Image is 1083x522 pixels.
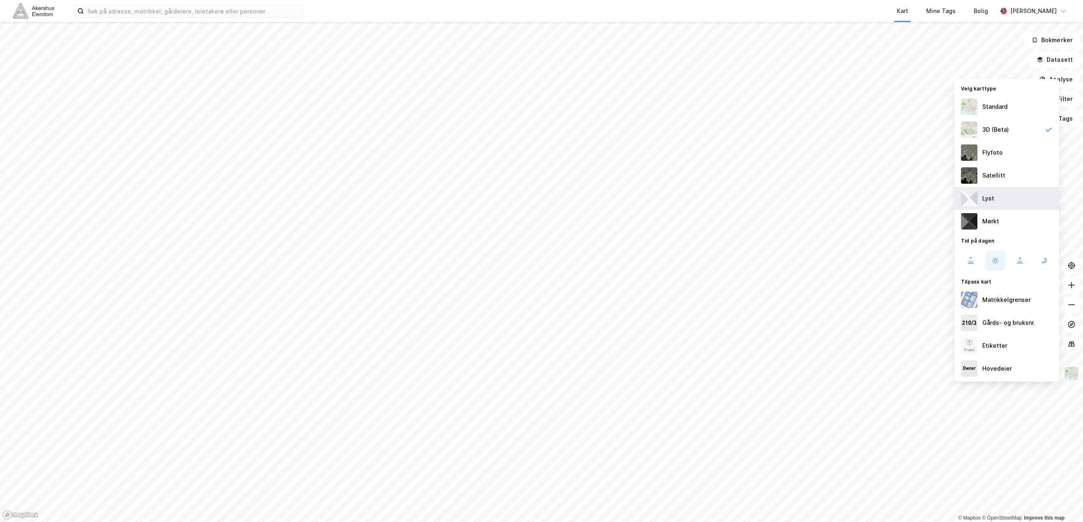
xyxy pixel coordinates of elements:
[982,318,1035,328] div: Gårds- og bruksnr.
[961,213,977,229] img: nCdM7BzjoCAAAAAElFTkSuQmCC
[982,171,1005,180] div: Satellitt
[897,6,908,16] div: Kart
[2,510,38,520] a: Mapbox homepage
[982,125,1009,135] div: 3D (Beta)
[982,193,994,203] div: Lyst
[961,292,977,308] img: cadastreBorders.cfe08de4b5ddd52a10de.jpeg
[1040,91,1080,107] button: Filter
[961,167,977,184] img: 9k=
[1010,6,1057,16] div: [PERSON_NAME]
[1032,71,1080,88] button: Analyse
[1024,515,1065,521] a: Improve this map
[1042,483,1083,522] div: Kontrollprogram for chat
[982,341,1007,351] div: Etiketter
[961,337,977,354] img: Z
[1030,52,1080,68] button: Datasett
[954,81,1059,95] div: Velg karttype
[961,190,977,207] img: luj3wr1y2y3+OchiMxRmMxRlscgabnMEmZ7DJGWxyBpucwSZnsMkZbHIGm5zBJmewyRlscgabnMEmZ7DJGWxyBpucwSZnsMkZ...
[13,4,54,18] img: akershus-eiendom-logo.9091f326c980b4bce74ccdd9f866810c.svg
[961,144,977,161] img: Z
[958,515,981,521] a: Mapbox
[982,216,999,226] div: Mørkt
[961,99,977,115] img: Z
[982,364,1012,373] div: Hovedeier
[982,148,1003,157] div: Flyfoto
[961,122,977,138] img: Z
[974,6,988,16] div: Bolig
[1042,110,1080,127] button: Tags
[1064,366,1079,381] img: Z
[1024,32,1080,48] button: Bokmerker
[954,274,1059,288] div: Tilpass kart
[84,5,303,17] input: Søk på adresse, matrikkel, gårdeiere, leietakere eller personer
[982,515,1022,521] a: OpenStreetMap
[926,6,956,16] div: Mine Tags
[982,102,1008,112] div: Standard
[961,360,977,377] img: majorOwner.b5e170eddb5c04bfeeff.jpeg
[982,295,1031,305] div: Matrikkelgrenser
[954,233,1059,248] div: Tid på dagen
[1042,483,1083,522] iframe: Chat Widget
[961,315,977,331] img: cadastreKeys.547ab17ec502f5a4ef2b.jpeg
